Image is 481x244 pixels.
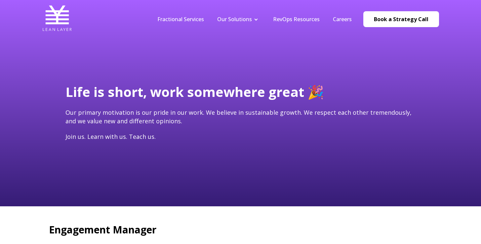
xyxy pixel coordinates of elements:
[333,16,352,23] a: Careers
[49,223,432,237] h2: Engagement Manager
[65,83,324,101] span: Life is short, work somewhere great 🎉
[65,133,156,141] span: Join us. Learn with us. Teach us.
[157,16,204,23] a: Fractional Services
[42,3,72,33] img: Lean Layer Logo
[217,16,252,23] a: Our Solutions
[151,16,358,23] div: Navigation Menu
[273,16,320,23] a: RevOps Resources
[65,108,412,125] span: Our primary motivation is our pride in our work. We believe in sustainable growth. We respect eac...
[363,11,439,27] a: Book a Strategy Call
